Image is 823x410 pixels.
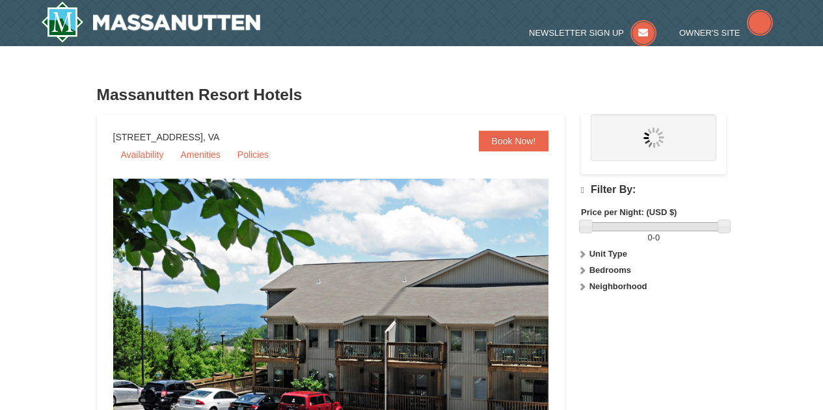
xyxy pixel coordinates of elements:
[97,82,727,108] h3: Massanutten Resort Hotels
[647,233,652,242] span: 0
[655,233,660,242] span: 0
[230,145,277,164] a: Policies
[581,207,677,217] strong: Price per Night: (USD $)
[589,281,647,291] strong: Neighborhood
[679,28,773,38] a: Owner's Site
[479,131,549,151] a: Book Now!
[643,127,664,148] img: wait.gif
[581,184,726,196] h4: Filter By:
[589,249,627,259] strong: Unit Type
[581,231,726,244] label: -
[41,1,261,43] a: Massanutten Resort
[113,145,172,164] a: Availability
[172,145,228,164] a: Amenities
[529,28,624,38] span: Newsletter Sign Up
[529,28,656,38] a: Newsletter Sign Up
[679,28,740,38] span: Owner's Site
[589,265,631,275] strong: Bedrooms
[41,1,261,43] img: Massanutten Resort Logo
